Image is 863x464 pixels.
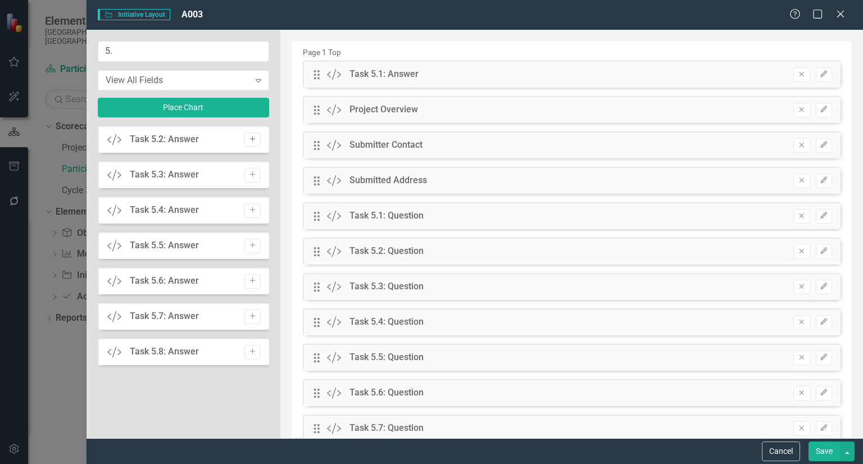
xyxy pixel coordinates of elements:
div: Task 5.1: Question [349,210,424,222]
div: Task 5.7: Question [349,422,424,435]
div: Project Overview [349,103,418,116]
span: A003 [181,9,203,20]
div: Task 5.3: Answer [130,169,199,181]
div: Task 5.2: Question [349,245,424,258]
button: Place Chart [98,98,270,117]
div: Task 5.5: Question [349,351,424,364]
div: Task 5.5: Answer [130,239,199,252]
div: View All Fields [106,74,249,87]
div: Task 5.7: Answer [130,310,199,323]
span: Initiative Layout [98,9,170,20]
div: Task 5.2: Answer [130,133,199,146]
div: Task 5.3: Question [349,280,424,293]
button: Cancel [762,442,800,461]
div: Submitted Address [349,174,427,187]
button: Save [809,442,840,461]
small: Page 1 Top [303,48,341,57]
div: Task 5.6: Answer [130,275,199,288]
div: Task 5.4: Answer [130,204,199,217]
div: Task 5.4: Question [349,316,424,329]
div: Submitter Contact [349,139,423,152]
div: Task 5.1: Answer [349,68,419,81]
input: Filter List... [98,41,270,62]
div: Task 5.8: Answer [130,345,199,358]
div: Task 5.6: Question [349,386,424,399]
